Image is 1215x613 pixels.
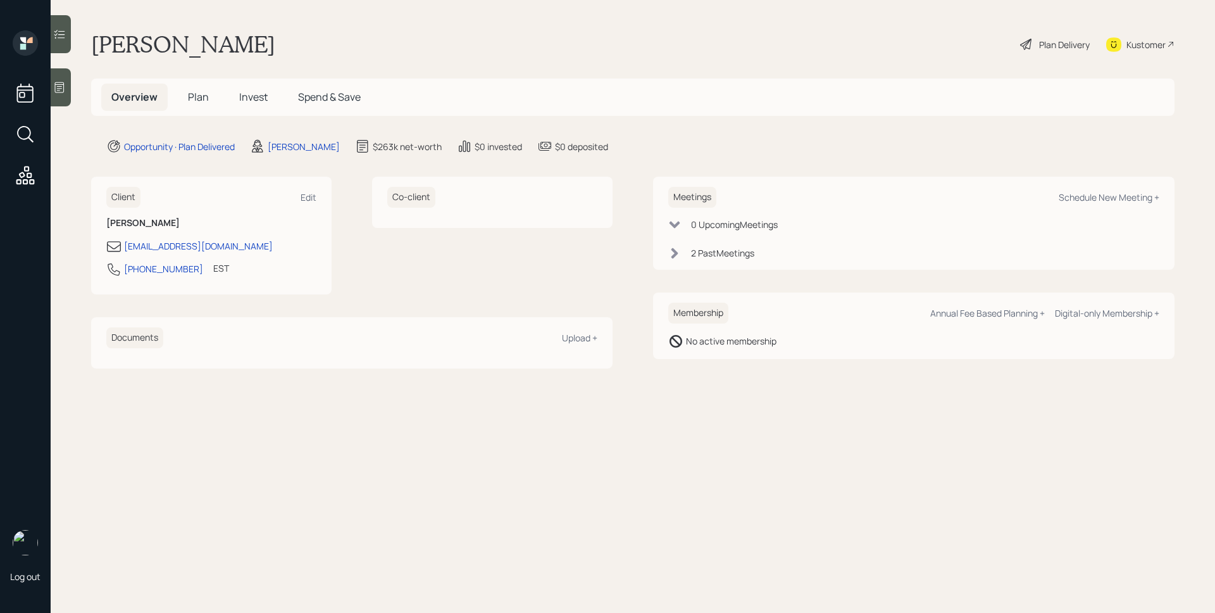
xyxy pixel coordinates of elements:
div: [PERSON_NAME] [268,140,340,153]
div: 2 Past Meeting s [691,246,754,260]
h6: Client [106,187,140,208]
div: [EMAIL_ADDRESS][DOMAIN_NAME] [124,239,273,253]
h6: [PERSON_NAME] [106,218,316,229]
div: Schedule New Meeting + [1059,191,1159,203]
h6: Membership [668,303,728,324]
div: [PHONE_NUMBER] [124,262,203,275]
div: Plan Delivery [1039,38,1090,51]
h1: [PERSON_NAME] [91,30,275,58]
div: Opportunity · Plan Delivered [124,140,235,153]
h6: Documents [106,327,163,348]
div: No active membership [686,334,776,348]
div: $263k net-worth [373,140,442,153]
div: Log out [10,571,40,583]
div: Edit [301,191,316,203]
div: Upload + [562,332,597,344]
h6: Co-client [387,187,435,208]
div: Annual Fee Based Planning + [930,307,1045,319]
span: Plan [188,90,209,104]
h6: Meetings [668,187,716,208]
span: Overview [111,90,158,104]
div: EST [213,262,229,275]
span: Spend & Save [298,90,361,104]
div: Kustomer [1126,38,1166,51]
div: 0 Upcoming Meeting s [691,218,778,231]
span: Invest [239,90,268,104]
div: $0 deposited [555,140,608,153]
div: Digital-only Membership + [1055,307,1159,319]
img: james-distasi-headshot.png [13,530,38,555]
div: $0 invested [475,140,522,153]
